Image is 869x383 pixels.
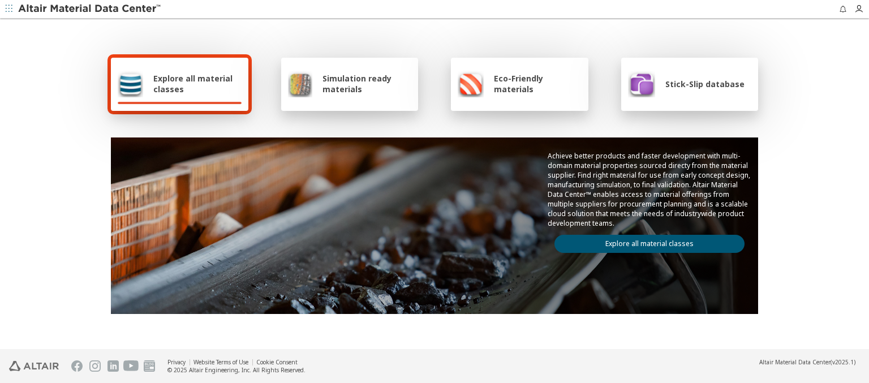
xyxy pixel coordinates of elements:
[167,366,306,374] div: © 2025 Altair Engineering, Inc. All Rights Reserved.
[193,358,248,366] a: Website Terms of Use
[9,361,59,371] img: Altair Engineering
[288,70,312,97] img: Simulation ready materials
[494,73,581,94] span: Eco-Friendly materials
[759,358,831,366] span: Altair Material Data Center
[18,3,162,15] img: Altair Material Data Center
[665,79,745,89] span: Stick-Slip database
[548,151,751,228] p: Achieve better products and faster development with multi-domain material properties sourced dire...
[458,70,484,97] img: Eco-Friendly materials
[322,73,411,94] span: Simulation ready materials
[118,70,143,97] img: Explore all material classes
[554,235,745,253] a: Explore all material classes
[759,358,855,366] div: (v2025.1)
[167,358,186,366] a: Privacy
[256,358,298,366] a: Cookie Consent
[628,70,655,97] img: Stick-Slip database
[153,73,242,94] span: Explore all material classes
